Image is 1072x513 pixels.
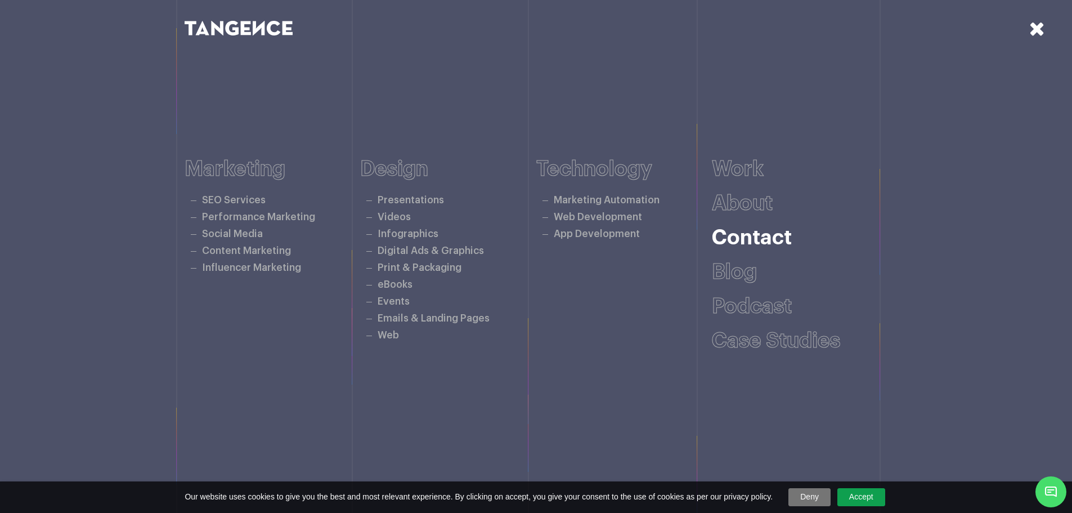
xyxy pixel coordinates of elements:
[202,246,291,256] a: Content Marketing
[378,263,461,273] a: Print & Packaging
[202,229,263,239] a: Social Media
[378,246,484,256] a: Digital Ads & Graphics
[712,331,840,351] a: Case studies
[837,488,885,506] a: Accept
[360,158,536,181] h6: Design
[712,262,757,283] a: Blog
[378,331,399,340] a: Web
[378,297,410,306] a: Events
[712,227,792,248] a: Contact
[378,229,438,239] a: Infographics
[536,158,712,181] h6: Technology
[378,280,412,289] a: eBooks
[202,263,301,273] a: Influencer Marketing
[554,212,642,222] a: Web Development
[788,488,831,506] a: Deny
[554,229,640,239] a: App Development
[378,212,411,222] a: Videos
[378,195,444,205] a: Presentations
[1035,476,1066,507] span: Chat Widget
[202,212,315,222] a: Performance Marketing
[202,195,266,205] a: SEO Services
[554,195,660,205] a: Marketing Automation
[185,492,773,503] span: Our website uses cookies to give you the best and most relevant experience. By clicking on accept...
[185,158,361,181] h6: Marketing
[712,159,764,180] a: Work
[378,314,490,323] a: Emails & Landing Pages
[712,296,792,317] a: Podcast
[712,193,773,214] a: About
